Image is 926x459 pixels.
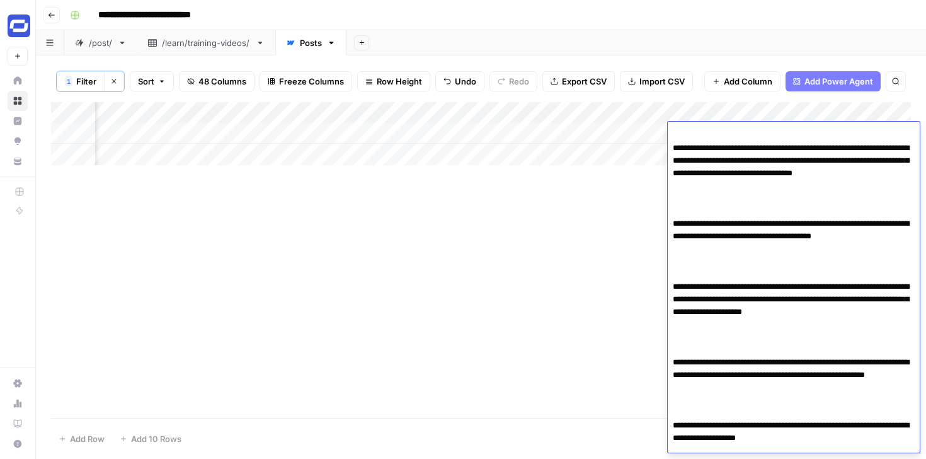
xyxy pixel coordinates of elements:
span: Add 10 Rows [131,433,181,445]
img: Synthesia Logo [8,15,30,37]
span: Row Height [377,75,422,88]
button: Freeze Columns [260,71,352,91]
button: Row Height [357,71,430,91]
span: Add Column [724,75,772,88]
button: Redo [489,71,537,91]
a: Opportunities [8,131,28,151]
button: Sort [130,71,174,91]
div: 1 [65,76,72,86]
span: 1 [67,76,71,86]
a: Settings [8,373,28,393]
button: Help + Support [8,434,28,454]
a: /post/ [64,30,137,55]
a: Home [8,71,28,91]
a: Insights [8,111,28,131]
a: Learning Hub [8,414,28,434]
span: Undo [455,75,476,88]
button: 1Filter [57,71,104,91]
span: Add Row [70,433,105,445]
button: Add Column [704,71,780,91]
span: Export CSV [562,75,607,88]
button: Workspace: Synthesia [8,10,28,42]
div: Posts [300,37,322,49]
span: Sort [138,75,154,88]
a: /learn/training-videos/ [137,30,275,55]
span: Freeze Columns [279,75,344,88]
div: /post/ [89,37,113,49]
button: Add Power Agent [786,71,881,91]
a: Posts [275,30,346,55]
a: Your Data [8,151,28,171]
span: Add Power Agent [804,75,873,88]
span: Redo [509,75,529,88]
span: Filter [76,75,96,88]
a: Browse [8,91,28,111]
button: Export CSV [542,71,615,91]
button: 48 Columns [179,71,254,91]
div: /learn/training-videos/ [162,37,251,49]
button: Import CSV [620,71,693,91]
span: 48 Columns [198,75,246,88]
a: Usage [8,393,28,414]
button: Add 10 Rows [112,429,189,449]
span: Import CSV [639,75,685,88]
button: Undo [435,71,484,91]
button: Add Row [51,429,112,449]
